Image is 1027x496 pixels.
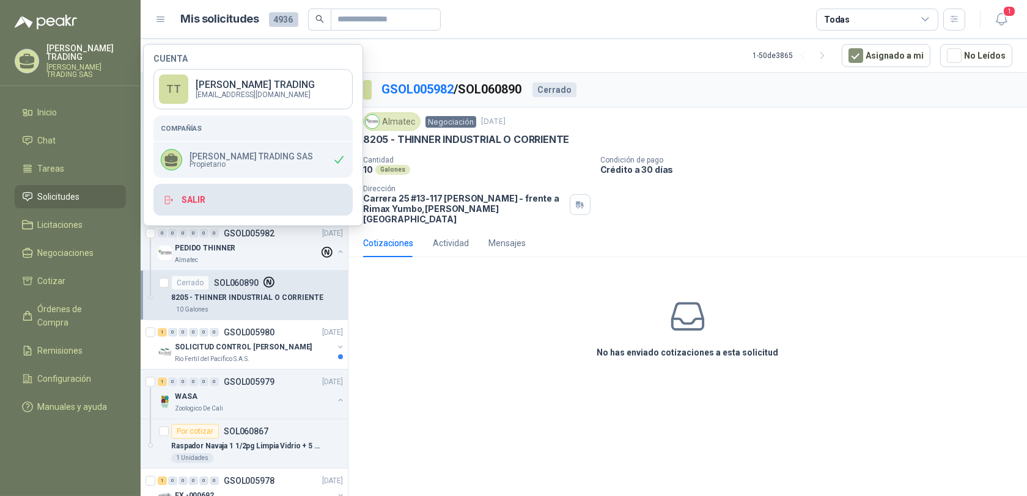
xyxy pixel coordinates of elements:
[38,190,80,203] span: Solicitudes
[15,15,77,29] img: Logo peakr
[15,241,126,264] a: Negociaciones
[224,328,274,337] p: GSOL005980
[15,269,126,293] a: Cotizar
[175,243,235,254] p: PEDIDO THINNER
[940,44,1012,67] button: No Leídos
[38,274,66,288] span: Cotizar
[190,161,313,168] span: Propietario
[179,476,188,485] div: 0
[190,152,313,161] p: [PERSON_NAME] TRADING SAS
[158,328,167,337] div: 1
[597,346,779,359] h3: No has enviado cotizaciones a esta solicitud
[175,354,249,364] p: Rio Fertil del Pacífico S.A.S.
[158,226,345,265] a: 0 0 0 0 0 0 GSOL005982[DATE] Company LogoPEDIDO THINNERAlmatec
[158,394,172,409] img: Company Logo
[179,229,188,238] div: 0
[153,54,353,63] h4: Cuenta
[15,213,126,236] a: Licitaciones
[381,80,523,99] p: / SOL060890
[153,69,353,109] a: TT[PERSON_NAME] TRADING[EMAIL_ADDRESS][DOMAIN_NAME]
[38,218,83,232] span: Licitaciones
[141,419,348,469] a: Por cotizarSOL060867Raspador Navaja 1 1/2pg Limpia Vidrio + 5 Navajas Truper1 Unidades
[322,327,343,338] p: [DATE]
[158,345,172,359] img: Company Logo
[168,229,177,238] div: 0
[425,117,476,126] a: Negociación
[600,156,1022,164] p: Condición de pago
[363,193,565,224] p: Carrera 25 #13-117 [PERSON_NAME] - frente a Rimax Yumbo , [PERSON_NAME][GEOGRAPHIC_DATA]
[168,476,177,485] div: 0
[322,475,343,487] p: [DATE]
[171,440,323,452] p: Raspador Navaja 1 1/2pg Limpia Vidrio + 5 Navajas Truper
[363,156,591,164] p: Cantidad
[532,82,576,97] div: Cerrado
[158,476,167,485] div: 1
[38,302,114,329] span: Órdenes de Compra
[161,123,345,134] h5: Compañías
[38,372,92,385] span: Configuración
[158,377,167,386] div: 1
[363,112,421,131] div: Almatec
[15,157,126,180] a: Tareas
[158,246,172,260] img: Company Logo
[46,64,126,78] p: [PERSON_NAME] TRADING SAS
[1003,5,1016,17] span: 1
[158,374,345,414] a: 1 0 0 0 0 0 GSOL005979[DATE] Company LogoWASAZoologico De Cali
[15,297,126,334] a: Órdenes de Compra
[189,229,198,238] div: 0
[15,101,126,124] a: Inicio
[171,424,219,439] div: Por cotizar
[375,165,410,175] div: Galones
[199,328,208,337] div: 0
[363,133,569,146] p: 8205 - THINNER INDUSTRIAL O CORRIENTE
[842,44,930,67] button: Asignado a mi
[171,275,209,290] div: Cerrado
[189,328,198,337] div: 0
[315,15,324,23] span: search
[38,162,65,175] span: Tareas
[175,391,197,403] p: WASA
[46,44,126,61] p: [PERSON_NAME] TRADING
[38,400,108,414] span: Manuales y ayuda
[171,292,323,304] p: 8205 - THINNER INDUSTRIAL O CORRIENTE
[433,236,469,250] div: Actividad
[210,328,219,337] div: 0
[196,91,315,98] p: [EMAIL_ADDRESS][DOMAIN_NAME]
[15,129,126,152] a: Chat
[210,229,219,238] div: 0
[15,367,126,390] a: Configuración
[224,427,268,436] p: SOL060867
[158,325,345,364] a: 1 0 0 0 0 0 GSOL005980[DATE] Company LogoSOLICITUD CONTROL [PERSON_NAME]Rio Fertil del Pacífico S...
[199,229,208,238] div: 0
[363,184,565,193] p: Dirección
[214,279,259,287] p: SOL060890
[322,228,343,239] p: [DATE]
[168,328,177,337] div: 0
[159,75,188,104] div: TT
[189,476,198,485] div: 0
[199,377,208,386] div: 0
[168,377,177,386] div: 0
[210,476,219,485] div: 0
[141,271,348,320] a: CerradoSOL0608908205 - THINNER INDUSTRIAL O CORRIENTE10 Galones
[224,377,274,386] p: GSOL005979
[171,453,213,463] div: 1 Unidades
[175,341,312,353] p: SOLICITUD CONTROL [PERSON_NAME]
[196,80,315,90] p: [PERSON_NAME] TRADING
[269,12,298,27] span: 4936
[179,328,188,337] div: 0
[38,344,83,357] span: Remisiones
[189,377,198,386] div: 0
[15,185,126,208] a: Solicitudes
[363,236,413,250] div: Cotizaciones
[153,142,353,178] div: [PERSON_NAME] TRADING SASPropietario
[753,46,832,65] div: 1 - 50 de 3865
[38,246,94,260] span: Negociaciones
[171,305,213,315] div: 10 Galones
[179,377,188,386] div: 0
[322,376,343,388] p: [DATE]
[38,106,57,119] span: Inicio
[381,82,454,97] a: GSOL005982
[224,229,274,238] p: GSOL005982
[210,377,219,386] div: 0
